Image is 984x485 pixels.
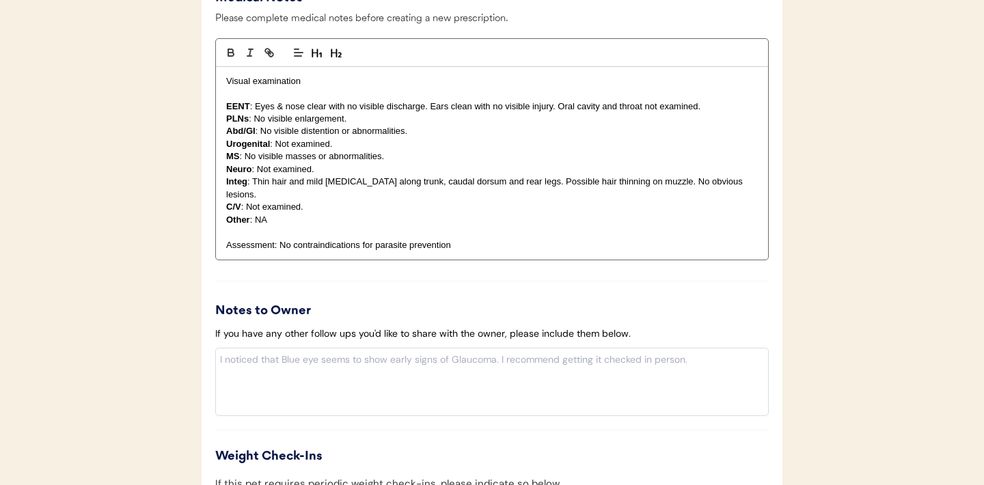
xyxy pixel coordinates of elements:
div: Please complete medical notes before creating a new prescription. [215,11,769,35]
p: : Eyes & nose clear with no visible discharge. Ears clean with no visible injury. Oral cavity and... [226,100,758,113]
div: Weight Check-Ins [215,447,769,466]
strong: MS [226,151,240,161]
p: Visual examination [226,75,758,87]
div: If you have any other follow ups you'd like to share with the owner, please include them below. [215,327,631,341]
p: Assessment: No contraindications for parasite prevention [226,239,758,251]
p: : Not examined. [226,138,758,150]
strong: Neuro [226,164,252,174]
p: : Not examined. [226,163,758,176]
strong: PLNs [226,113,249,124]
strong: Integ [226,176,247,186]
strong: Abd/GI [226,126,256,136]
p: : No visible enlargement. [226,113,758,125]
p: : No visible distention or abnormalities. [226,125,758,137]
p: : Not examined. [226,201,758,213]
span: Text alignment [289,44,308,61]
strong: Other [226,214,250,225]
p: : Thin hair and mild [MEDICAL_DATA] along trunk, caudal dorsum and rear legs. Possible hair thinn... [226,176,758,201]
p: : NA [226,214,758,226]
strong: C/V [226,202,241,212]
p: : No visible masses or abnormalities. [226,150,758,163]
strong: EENT [226,101,250,111]
strong: Urogenital [226,139,270,149]
div: Notes to Owner [215,302,769,320]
